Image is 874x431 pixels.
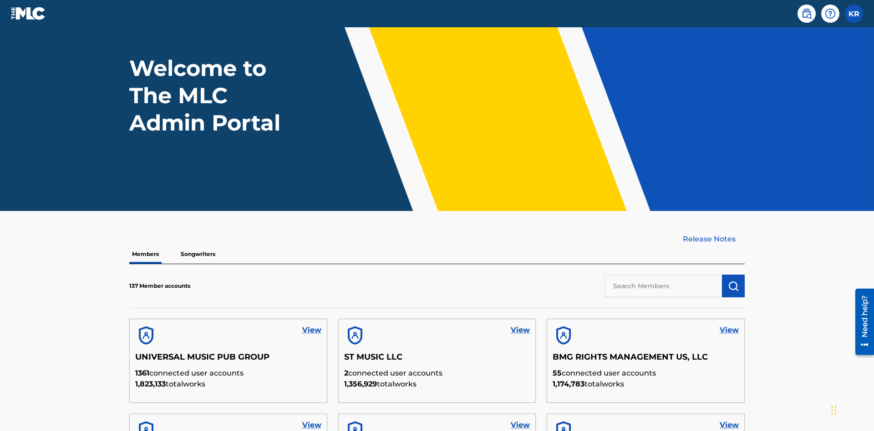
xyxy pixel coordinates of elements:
[178,245,218,264] p: Songwriters
[553,352,739,368] h5: BMG RIGHTS MANAGEMENT US, LLC
[801,8,812,19] img: search
[302,325,321,336] a: View
[344,368,530,379] p: connected user accounts
[344,369,348,377] span: 2
[344,352,530,368] h5: ST MUSIC LLC
[828,387,874,431] iframe: Chat Widget
[344,325,366,346] img: account
[135,325,157,346] img: account
[849,285,874,360] iframe: Resource Center
[129,245,162,264] p: Members
[821,5,839,23] div: Help
[553,368,739,379] p: connected user accounts
[845,5,863,23] div: User Menu
[605,275,722,297] input: Search Members
[511,420,530,431] a: View
[129,282,190,290] p: 137 Member accounts
[302,420,321,431] a: View
[831,396,837,424] div: Drag
[135,380,166,388] span: 1,823,133
[728,281,739,291] img: Search Works
[129,55,300,136] h1: Welcome to The MLC Admin Portal
[798,5,816,23] a: Public Search
[135,369,149,377] span: 1361
[553,325,574,346] img: account
[11,7,46,20] img: MLC Logo
[683,234,745,245] a: Release Notes
[344,379,530,390] p: total works
[825,8,836,19] img: help
[135,379,321,390] p: total works
[720,325,739,336] a: View
[135,352,321,368] h5: UNIVERSAL MUSIC PUB GROUP
[720,420,739,431] a: View
[135,368,321,379] p: connected user accounts
[553,380,584,388] span: 1,174,783
[511,325,530,336] a: View
[344,380,377,388] span: 1,356,929
[553,369,562,377] span: 55
[553,379,739,390] p: total works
